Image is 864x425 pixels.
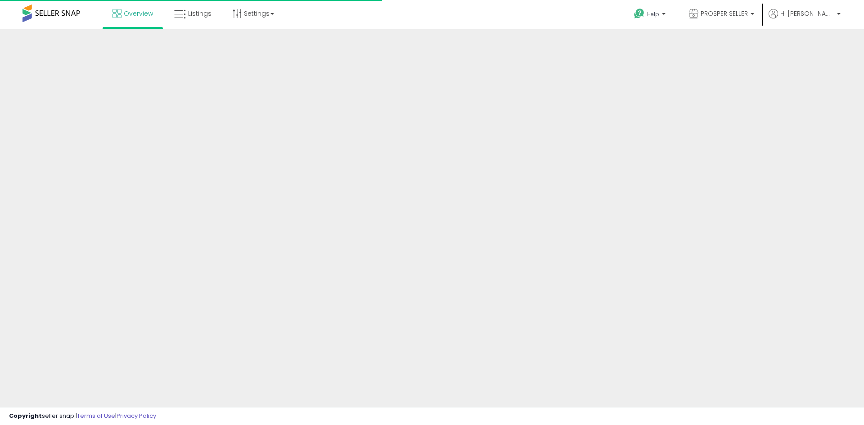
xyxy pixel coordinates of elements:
span: Overview [124,9,153,18]
a: Help [627,1,675,29]
span: Hi [PERSON_NAME] [780,9,834,18]
span: PROSPER SELLER [701,9,748,18]
i: Get Help [634,8,645,19]
span: Listings [188,9,211,18]
a: Hi [PERSON_NAME] [769,9,841,29]
span: Help [647,10,659,18]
